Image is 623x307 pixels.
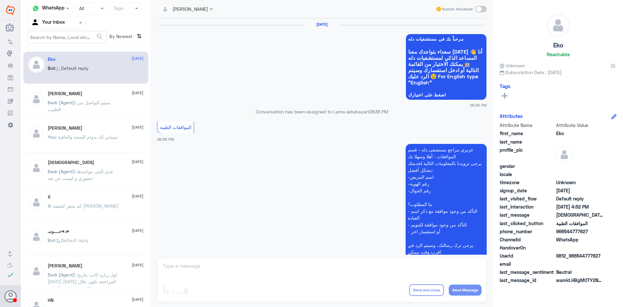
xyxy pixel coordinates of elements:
span: مرحباً بك في مستشفيات دله [408,36,484,42]
span: [DATE] [132,262,143,268]
input: Search by Name, Local etc… [28,31,106,43]
span: null [556,244,603,251]
span: signup_date [500,187,555,194]
span: : سيتم التواصل من الطبيب [48,100,110,112]
h6: [DATE] [304,22,340,27]
span: 966544777627 [556,228,603,235]
p: 4/8/2025, 6:36 PM [406,144,487,271]
span: null [556,163,603,170]
i: ⇅ [137,31,142,42]
span: Bot [48,237,55,243]
span: last_visited_flow [500,195,555,202]
span: الموافقات الطبية [556,220,603,227]
button: Send and close [409,284,444,296]
span: [DATE] [132,297,143,302]
span: first_name [500,130,555,137]
img: defaultAdmin.png [28,91,44,107]
span: اضغط على اختيارك [408,92,484,97]
span: : تمنياتي لك بدوام الصحة والعافية [55,134,118,140]
span: [DATE] [132,159,143,165]
span: Badr (Agent) [48,169,75,174]
img: defaultAdmin.png [28,125,44,142]
span: ChannelId [500,236,555,243]
span: search [96,33,104,41]
span: wamid.HBgMOTY2NTQ0Nzc3NjI3FQIAEhgUM0E0RTQ3RjAyNENDRkE5NUI2N0EA [556,277,603,284]
span: [DATE] [132,193,143,199]
span: You [48,134,55,140]
span: : Default reply [55,237,89,243]
h6: Tags [500,83,510,89]
h5: ابو سلمان [48,263,82,269]
span: last_clicked_button [500,220,555,227]
span: locale [500,171,555,178]
p: Conversation has been assigned to Lama aldubayan [157,108,487,115]
span: Attribute Name [500,122,555,129]
span: null [556,171,603,178]
img: defaultAdmin.png [556,147,572,163]
span: null [556,261,603,267]
span: last_name [500,138,555,145]
img: defaultAdmin.png [28,160,44,176]
h6: Reachable [547,51,570,57]
button: Send Message [449,285,482,296]
span: : غدي البني مواعيدها حضوري و ليست عن بعد [48,169,113,181]
span: Attribute Value [556,122,603,129]
span: Eko [556,130,603,137]
span: [DATE] [132,56,143,61]
span: last_message [500,211,555,218]
span: : اول زياره كانت بتاريخ [DATE] [DATE] المراجعة تكون خلال 14 يوم من تاريخ الزيارة [48,272,117,291]
h5: سبحان الله [48,160,94,165]
span: 06:36 PM [369,109,388,114]
span: Unknown [500,62,525,69]
span: : كم سعر كشفيه [PERSON_NAME] [51,203,118,209]
span: 2 [556,236,603,243]
img: defaultAdmin.png [547,14,569,36]
span: : Default reply [55,65,89,71]
span: Unknown [556,179,603,186]
span: 0 [556,269,603,275]
span: الموافقات الطبية [160,124,191,130]
img: whatsapp.png [31,4,41,13]
span: email [500,261,555,267]
img: defaultAdmin.png [28,263,44,279]
span: سعداء بتواجدك معنا [DATE] 👋 أنا المساعد الذكي لمستشفيات دله 🤖 يمكنك الاختيار من القائمة التالية أ... [408,48,484,85]
span: Subscription Date : [DATE] [500,69,617,76]
img: defaultAdmin.png [28,229,44,245]
span: phone_number [500,228,555,235]
img: defaultAdmin.png [28,57,44,73]
span: UserId [500,252,555,259]
i: check [6,271,14,279]
span: 06:36 PM [157,137,174,141]
span: gender [500,163,555,170]
span: last_message_sentiment [500,269,555,275]
div: Tags [112,5,124,13]
img: defaultAdmin.png [28,194,44,211]
h5: X [48,194,51,200]
span: HandoverOn [500,244,555,251]
span: timezone [500,179,555,186]
span: last_message_id [500,277,555,284]
h6: Attributes [500,113,523,119]
h5: د♥حــــومـ♥ [48,229,69,234]
span: [DATE] [132,90,143,96]
span: [DATE] [132,124,143,130]
span: 9812_966544777627 [556,252,603,259]
img: yourInbox.svg [31,18,41,28]
span: profile_pic [500,147,555,161]
h5: Eko [553,42,563,49]
span: Default reply [556,195,603,202]
span: الله يعافيك أنا عند الاستشاري أحند الزبيدي وقدم طلب لعلاج طبيعي يوم الاحد وانرفض ورجعت المستشفى ع... [556,211,603,218]
span: Badr (Agent) [48,272,75,277]
h5: HN [48,298,54,303]
span: [DATE] [132,228,143,234]
span: Badr (Agent) [48,100,75,105]
img: Widebot Logo [6,5,15,15]
span: 2025-08-04T15:35:52.317Z [556,187,603,194]
h5: Mohammed ALRASHED [48,125,82,131]
h5: Anas [48,91,82,96]
span: Bot [48,65,55,71]
button: Avatar [4,290,17,302]
span: 06:35 PM [470,102,487,108]
span: By Newest [107,31,134,44]
span: last_interaction [500,203,555,210]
